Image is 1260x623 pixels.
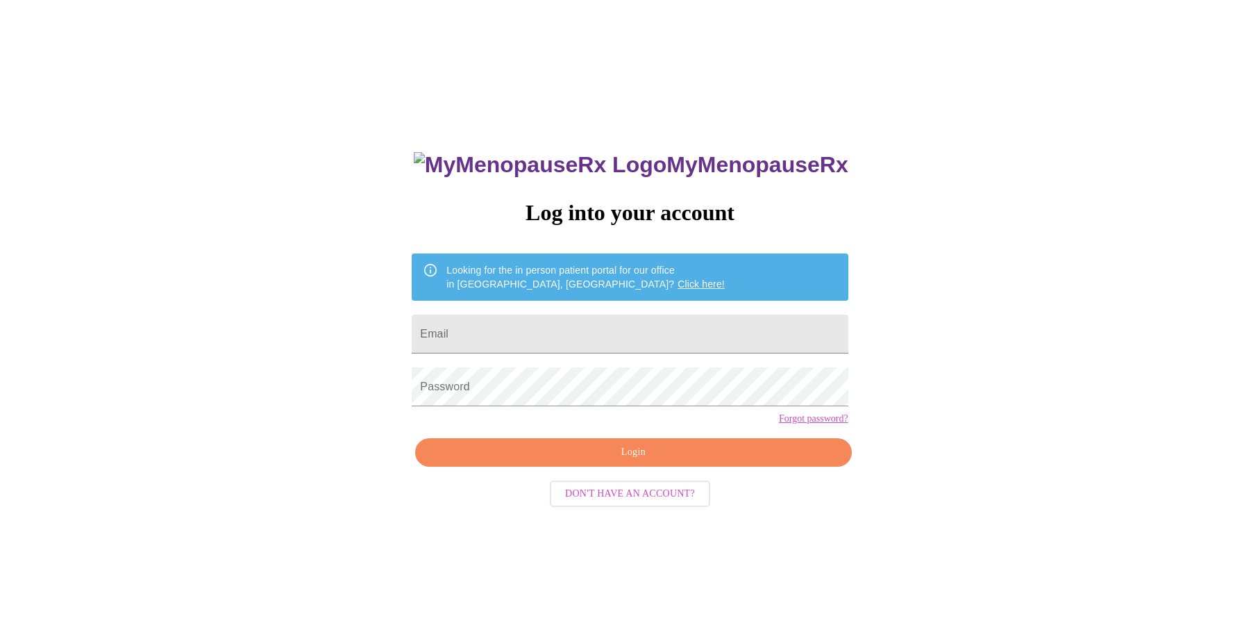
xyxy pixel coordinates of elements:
[446,258,725,297] div: Looking for the in person patient portal for our office in [GEOGRAPHIC_DATA], [GEOGRAPHIC_DATA]?
[550,481,710,508] button: Don't have an account?
[565,485,695,503] span: Don't have an account?
[779,413,848,424] a: Forgot password?
[678,279,725,290] a: Click here!
[431,444,835,461] span: Login
[546,487,714,499] a: Don't have an account?
[414,152,666,178] img: MyMenopauseRx Logo
[412,200,848,226] h3: Log into your account
[415,438,851,467] button: Login
[414,152,848,178] h3: MyMenopauseRx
